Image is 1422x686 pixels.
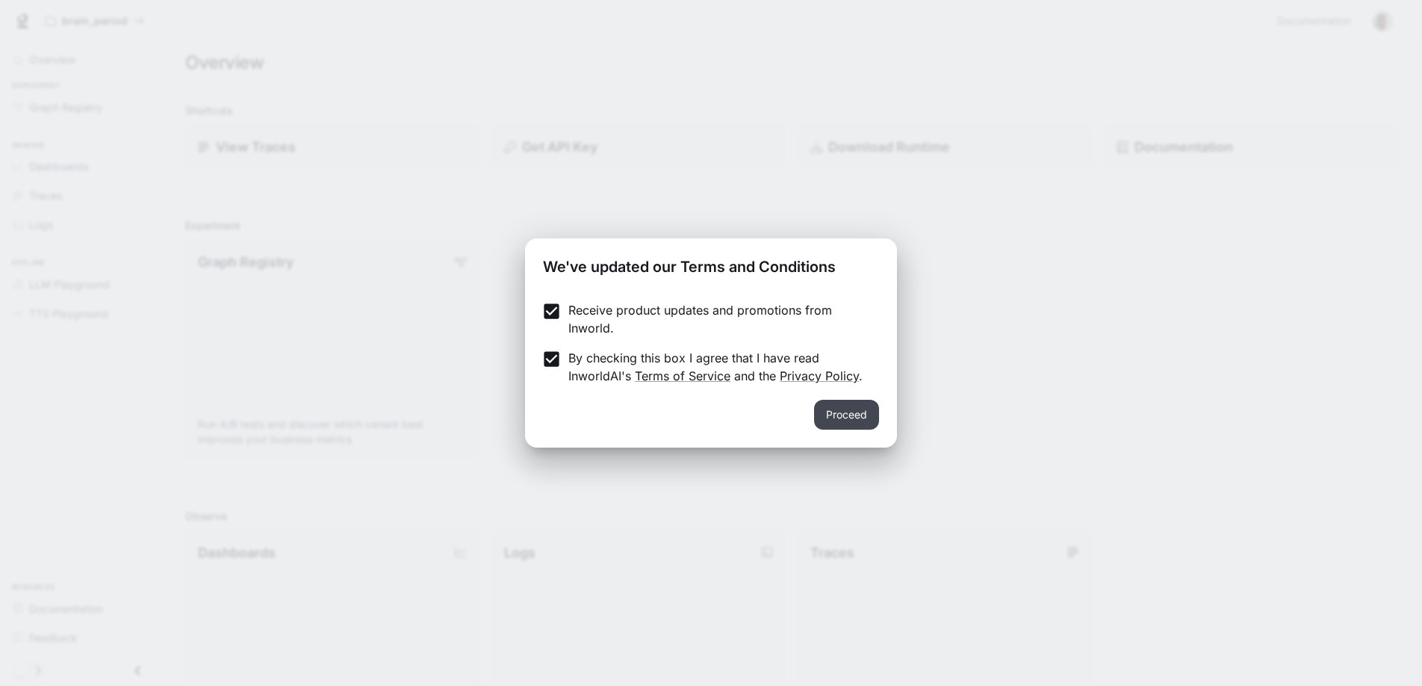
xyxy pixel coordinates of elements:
[780,368,859,383] a: Privacy Policy
[568,349,867,385] p: By checking this box I agree that I have read InworldAI's and the .
[525,238,897,289] h2: We've updated our Terms and Conditions
[568,301,867,337] p: Receive product updates and promotions from Inworld.
[814,400,879,430] button: Proceed
[635,368,730,383] a: Terms of Service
